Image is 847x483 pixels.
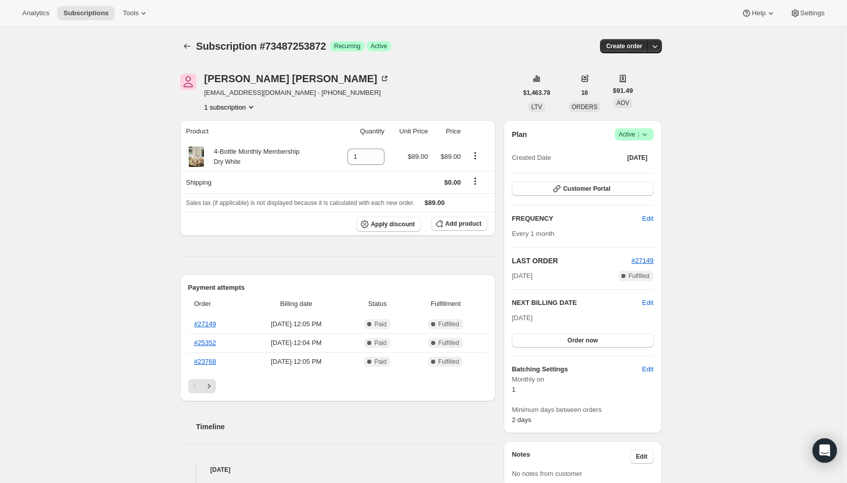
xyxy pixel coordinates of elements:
button: Product actions [467,150,483,161]
button: Edit [642,298,653,308]
button: Edit [630,450,654,464]
h4: [DATE] [180,465,496,475]
span: Create order [606,42,642,50]
button: Analytics [16,6,55,20]
span: Billing date [248,299,345,309]
button: Create order [600,39,648,53]
span: [DATE] · 12:04 PM [248,338,345,348]
h2: FREQUENCY [512,214,642,224]
button: Settings [784,6,831,20]
span: Fulfilled [438,320,459,328]
span: Subscriptions [63,9,109,17]
th: Price [431,120,464,143]
span: Active [619,129,650,140]
button: Apply discount [357,217,421,232]
span: Paid [374,339,386,347]
h2: Payment attempts [188,283,488,293]
span: 2 days [512,416,531,424]
button: Edit [636,211,659,227]
span: ORDERS [572,103,597,111]
th: Unit Price [387,120,431,143]
span: Recurring [334,42,361,50]
span: Every 1 month [512,230,554,237]
button: Customer Portal [512,182,653,196]
button: 16 [575,86,594,100]
span: | [638,130,639,139]
span: $1,463.78 [523,89,550,97]
span: $89.00 [408,153,428,160]
h2: LAST ORDER [512,256,631,266]
span: [DATE] · 12:05 PM [248,319,345,329]
h2: Plan [512,129,527,140]
button: Add product [431,217,487,231]
a: #27149 [631,257,653,264]
a: #27149 [194,320,216,328]
span: Settings [800,9,825,17]
span: [DATE] · 12:05 PM [248,357,345,367]
span: [DATE] [512,271,533,281]
div: Open Intercom Messenger [813,438,837,463]
th: Quantity [334,120,387,143]
button: Next [202,379,216,393]
h2: Timeline [196,422,496,432]
span: $91.49 [613,86,633,96]
span: 1 [512,386,515,393]
h3: Notes [512,450,630,464]
span: $89.00 [425,199,445,206]
span: No notes from customer [512,470,582,477]
span: Edit [642,364,653,374]
span: Subscription #73487253872 [196,41,326,52]
span: Customer Portal [563,185,610,193]
span: Tools [123,9,138,17]
h6: Batching Settings [512,364,642,374]
span: Help [752,9,765,17]
button: $1,463.78 [517,86,556,100]
span: Fulfillment [410,299,481,309]
span: Monthly on [512,374,653,385]
span: $0.00 [444,179,461,186]
span: Analytics [22,9,49,17]
span: [EMAIL_ADDRESS][DOMAIN_NAME] · [PHONE_NUMBER] [204,88,390,98]
button: #27149 [631,256,653,266]
div: [PERSON_NAME] [PERSON_NAME] [204,74,390,84]
span: Minimum days between orders [512,405,653,415]
h2: NEXT BILLING DATE [512,298,642,308]
a: #23768 [194,358,216,365]
span: Fulfilled [628,272,649,280]
button: Shipping actions [467,176,483,187]
button: [DATE] [621,151,654,165]
span: Edit [642,214,653,224]
button: Edit [636,361,659,377]
span: LTV [532,103,542,111]
span: Fulfilled [438,358,459,366]
th: Shipping [180,171,334,193]
span: Paid [374,320,386,328]
span: Emily Preuit [180,74,196,90]
button: Subscriptions [180,39,194,53]
th: Order [188,293,245,315]
small: Dry White [214,158,241,165]
span: AOV [616,99,629,107]
span: Paid [374,358,386,366]
div: 4-Bottle Monthly Membership [206,147,300,167]
th: Product [180,120,334,143]
span: 16 [581,89,588,97]
button: Product actions [204,102,256,112]
nav: Pagination [188,379,488,393]
span: Add product [445,220,481,228]
a: #25352 [194,339,216,347]
span: Order now [568,336,598,344]
span: Fulfilled [438,339,459,347]
span: [DATE] [512,314,533,322]
span: Sales tax (if applicable) is not displayed because it is calculated with each new order. [186,199,415,206]
span: Active [371,42,387,50]
span: [DATE] [627,154,648,162]
button: Order now [512,333,653,348]
button: Subscriptions [57,6,115,20]
button: Help [735,6,782,20]
span: Created Date [512,153,551,163]
button: Tools [117,6,155,20]
span: Edit [636,453,648,461]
